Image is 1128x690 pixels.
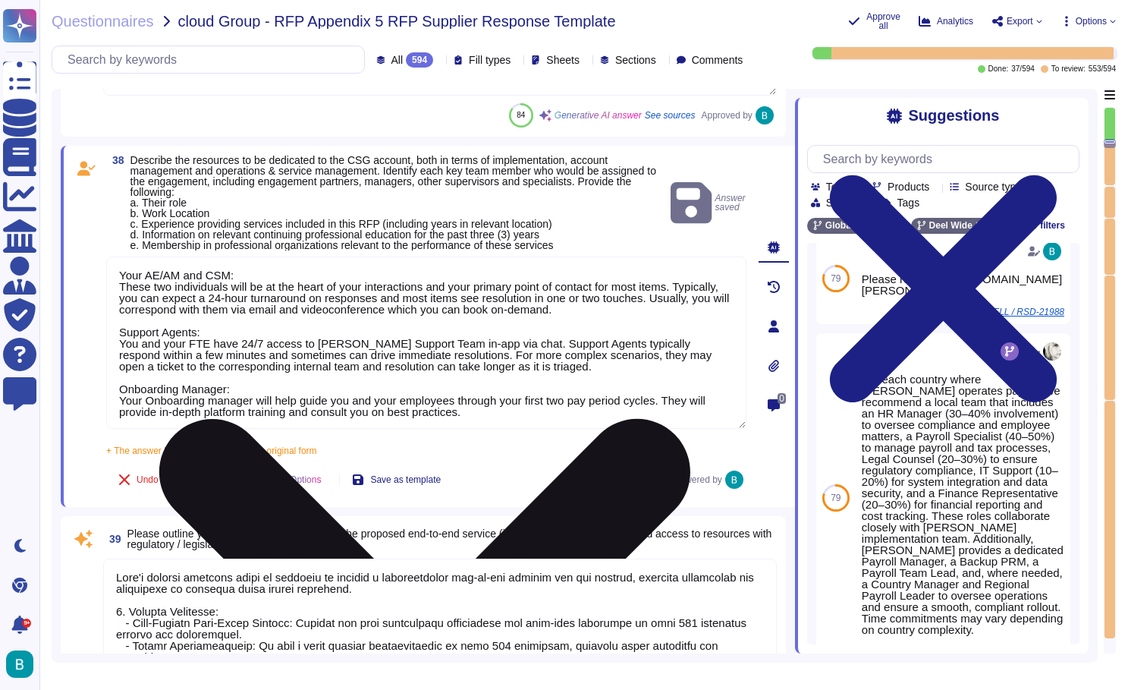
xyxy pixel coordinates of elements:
[178,14,616,29] span: cloud Group - RFP Appendix 5 RFP Supplier Response Template
[1051,65,1086,73] span: To review:
[692,55,743,65] span: Comments
[546,55,580,65] span: Sheets
[831,493,841,503] span: 79
[756,106,774,124] img: user
[919,15,973,27] button: Analytics
[52,14,154,29] span: Questionnaires
[1011,65,1035,73] span: 37 / 594
[469,55,511,65] span: Fill types
[671,179,746,227] span: Answer saved
[645,111,696,120] span: See sources
[778,393,786,404] span: 0
[988,65,1009,73] span: Done:
[3,647,44,681] button: user
[701,111,752,120] span: Approved by
[1089,65,1116,73] span: 553 / 594
[1043,342,1061,361] img: user
[103,534,121,544] span: 39
[6,651,33,678] img: user
[391,55,404,65] span: All
[725,471,743,489] img: user
[106,257,746,429] textarea: Your AE/AM and CSM: These two individuals will be at the heart of your interactions and your prim...
[130,154,656,251] span: Describe the resources to be dedicated to the CSG account, both in terms of implementation, accou...
[862,373,1064,635] div: For each country where [PERSON_NAME] operates payroll, we recommend a local team that includes an...
[60,46,364,73] input: Search by keywords
[1076,17,1107,26] span: Options
[22,619,31,628] div: 9+
[831,274,841,283] span: 79
[615,55,656,65] span: Sections
[555,111,642,120] span: Generative AI answer
[517,111,525,119] span: 84
[1043,242,1061,260] img: user
[937,17,973,26] span: Analytics
[866,12,900,30] span: Approve all
[106,155,124,165] span: 38
[1007,17,1033,26] span: Export
[815,146,1079,172] input: Search by keywords
[848,12,900,30] button: Approve all
[406,52,433,68] div: 594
